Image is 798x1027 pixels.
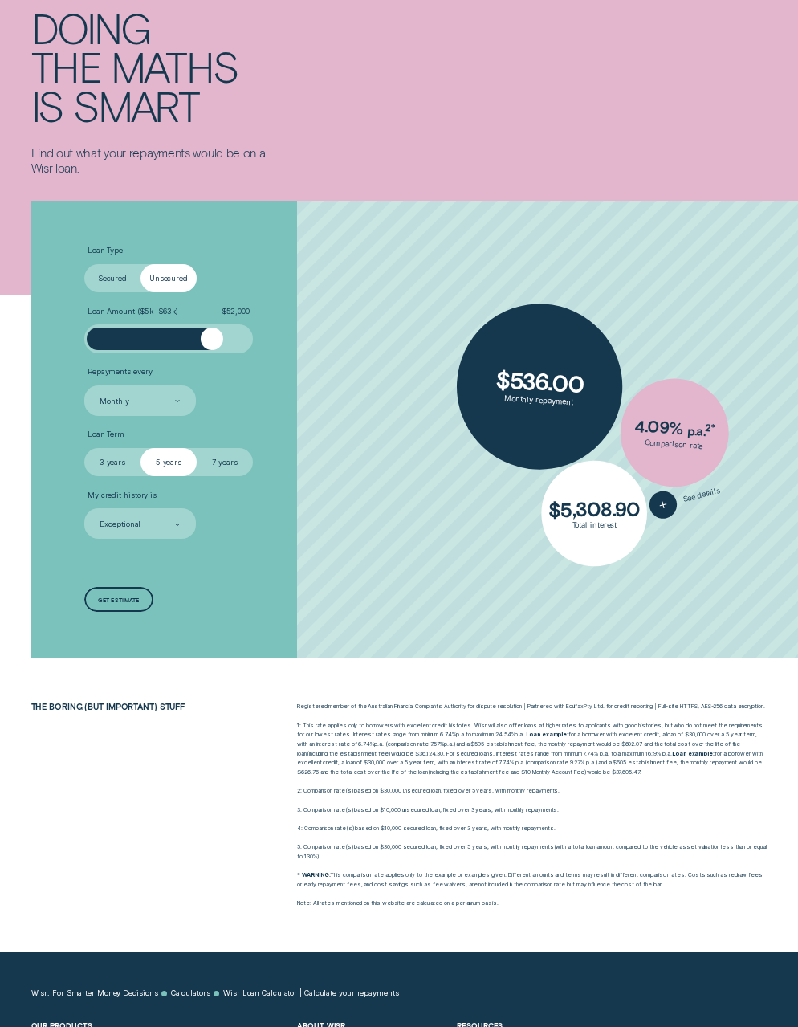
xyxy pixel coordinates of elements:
[297,721,767,777] p: 1: This rate applies only to borrowers with excellent credit histories. Wisr will also offer loan...
[515,731,524,738] span: p.a.
[31,145,275,176] p: Find out what your repayments would be on a Wisr loan.
[297,871,330,878] strong: * WARNING:
[389,750,391,757] span: )
[526,731,568,738] strong: Loan example:
[385,740,388,748] span: (
[444,740,454,748] span: Per Annum
[223,988,399,998] a: Wisr Loan Calculator | Calculate your repayments
[594,703,603,710] span: Ltd
[456,731,466,738] span: Per Annum
[297,842,767,861] p: 5: Comparison rate s based on $30,000 secured loan, fixed over 5 years, with monthly repayments w...
[111,47,238,87] div: maths
[197,448,253,476] label: 7 years
[352,806,354,813] span: )
[73,87,198,126] div: smart
[31,47,101,87] div: the
[444,740,454,748] span: p.a.
[345,806,348,813] span: (
[100,397,128,406] div: Monthly
[88,491,157,500] span: My credit history is
[352,787,354,794] span: )
[171,988,210,998] a: Calculators
[352,825,355,832] span: )
[428,768,430,776] span: (
[84,448,140,476] label: 3 years
[31,9,150,48] div: Doing
[596,759,598,766] span: )
[222,307,250,316] span: $ 52,000
[84,264,140,292] label: Secured
[374,740,384,748] span: p.a.
[525,759,527,766] span: (
[317,853,320,860] span: )
[554,843,556,850] span: (
[374,740,384,748] span: Per Annum
[456,731,466,738] span: p.a.
[352,843,354,850] span: )
[454,740,456,748] span: )
[84,587,153,613] a: Get estimate
[297,870,767,889] p: This comparison rate applies only to the example or examples given. Different amounts and terms m...
[297,899,767,908] p: Note: All rates mentioned on this website are calculated on a per annum basis.
[515,731,524,738] span: Per Annum
[88,367,153,377] span: Repayments every
[297,805,767,815] p: 3: Comparison rate s based on $10,000 unsecured loan, fixed over 3 years, with monthly repayments.
[672,750,715,757] strong: Loan example:
[31,9,275,127] h4: Doing the maths is smart
[297,702,767,711] p: Registered member of the Australian Financial Complaints Authority for dispute resolution | Partn...
[345,787,348,794] span: (
[297,786,767,796] p: 2: Comparison rate s based on $30,000 unsecured loan, fixed over 5 years, with monthly repayments.
[88,246,123,255] span: Loan Type
[584,703,592,710] span: P T Y
[682,486,721,504] span: See details
[346,825,348,832] span: (
[140,448,197,476] label: 5 years
[26,702,239,711] h2: The boring (but important) stuff
[584,703,592,710] span: Pty
[584,768,587,776] span: )
[88,307,178,316] span: Loan Amount ( $5k - $63k )
[100,520,140,530] div: Exceptional
[88,430,124,439] span: Loan Term
[345,843,348,850] span: (
[647,477,724,522] button: See details
[594,703,603,710] span: L T D
[297,824,767,833] p: 4: Comparison rate s based on $10,000 secured loan, fixed over 3 years, with monthly repayments.
[307,750,309,757] span: (
[140,264,197,292] label: Unsecured
[31,87,63,126] div: is
[31,988,158,998] a: Wisr: For Smarter Money Decisions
